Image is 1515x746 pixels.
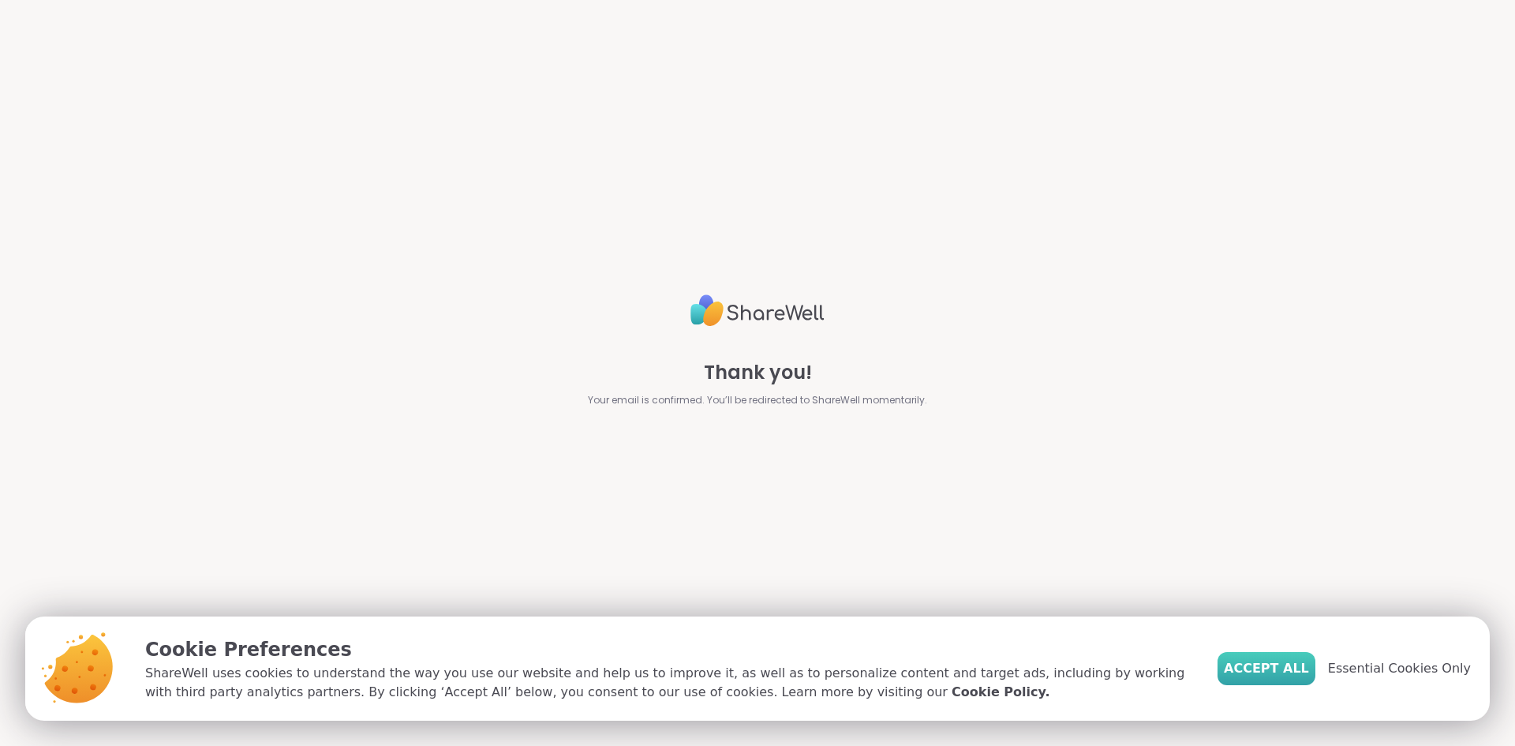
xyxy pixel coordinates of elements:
[1328,659,1471,678] span: Essential Cookies Only
[1224,659,1309,678] span: Accept All
[145,635,1192,664] p: Cookie Preferences
[1218,652,1315,685] button: Accept All
[588,393,927,407] span: Your email is confirmed. You’ll be redirected to ShareWell momentarily.
[952,683,1049,702] a: Cookie Policy.
[145,664,1192,702] p: ShareWell uses cookies to understand the way you use our website and help us to improve it, as we...
[690,288,825,333] img: ShareWell Logo
[704,358,812,387] span: Thank you!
